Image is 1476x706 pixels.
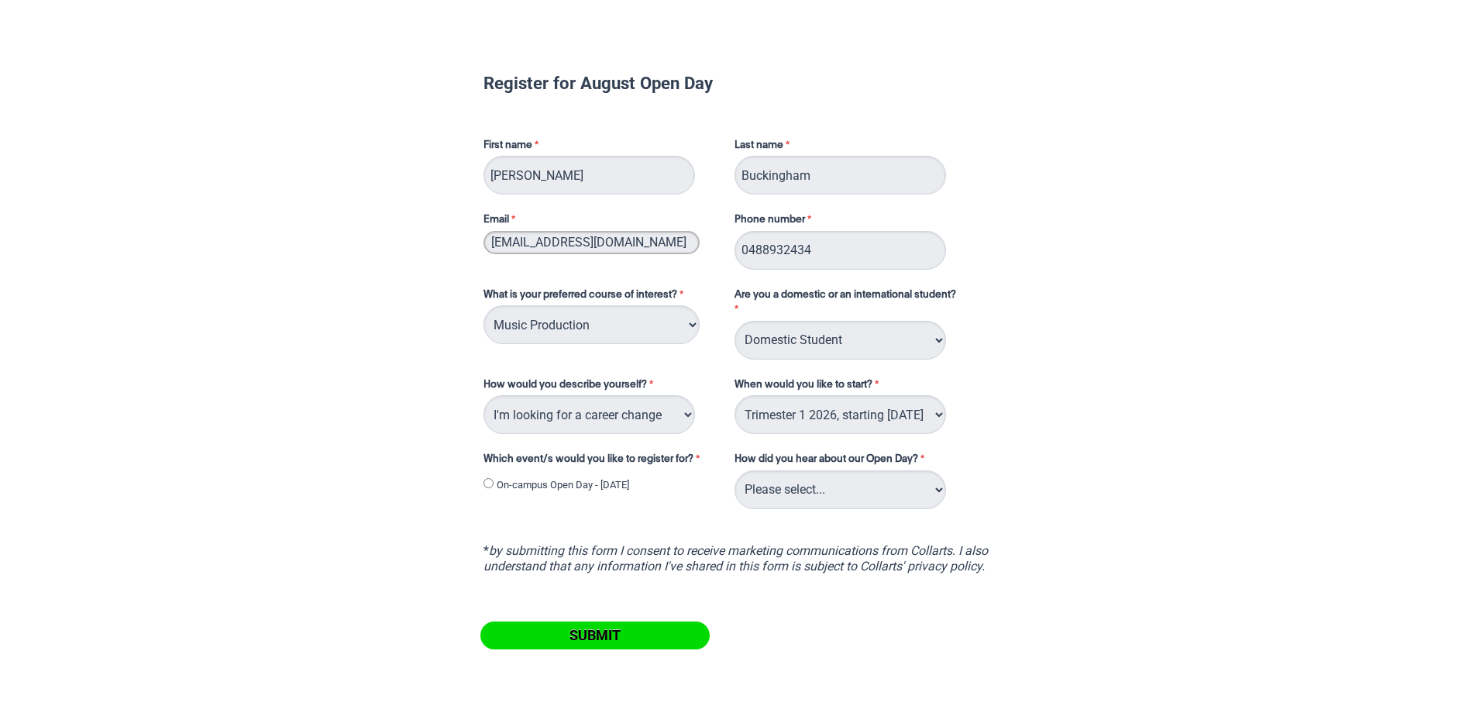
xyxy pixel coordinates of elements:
[483,377,719,396] label: How would you describe yourself?
[735,212,815,231] label: Phone number
[735,321,946,360] select: Are you a domestic or an international student?
[483,212,719,231] label: Email
[480,622,710,649] input: Submit
[735,395,946,434] select: When would you like to start?
[497,477,629,493] label: On-campus Open Day - [DATE]
[483,138,719,157] label: First name
[483,395,695,434] select: How would you describe yourself?
[483,288,719,306] label: What is your preferred course of interest?
[735,290,956,300] span: Are you a domestic or an international student?
[483,156,695,195] input: First name
[735,156,946,195] input: Last name
[735,377,981,396] label: When would you like to start?
[483,543,988,573] i: by submitting this form I consent to receive marketing communications from Collarts. I also under...
[483,75,993,91] h1: Register for August Open Day
[735,138,793,157] label: Last name
[483,452,719,470] label: Which event/s would you like to register for?
[735,231,946,270] input: Phone number
[483,231,700,254] input: Email
[735,452,928,470] label: How did you hear about our Open Day?
[735,470,946,509] select: How did you hear about our Open Day?
[483,305,700,344] select: What is your preferred course of interest?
